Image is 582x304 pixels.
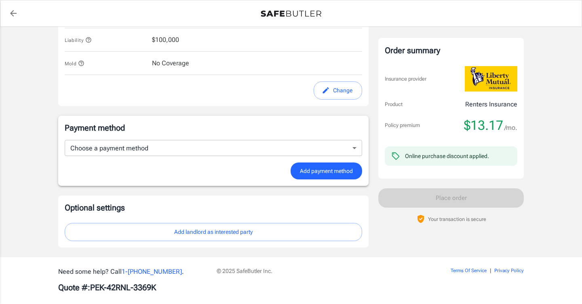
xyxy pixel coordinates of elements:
p: © 2025 SafeButler Inc. [217,267,405,275]
span: $13.17 [464,117,503,133]
a: Terms Of Service [451,268,487,273]
button: Add landlord as interested party [65,223,362,241]
img: Liberty Mutual [465,66,517,92]
img: Back to quotes [261,10,321,17]
button: Mold [65,58,84,68]
p: Policy premium [385,121,420,129]
span: /mo. [504,122,517,133]
span: No Coverage [152,58,189,68]
p: Insurance provider [385,75,426,83]
button: Liability [65,35,92,45]
button: Add payment method [291,162,362,180]
span: | [490,268,491,273]
span: Mold [65,61,84,67]
button: edit [314,81,362,100]
p: Your transaction is secure [428,215,486,223]
div: Online purchase discount applied. [405,152,489,160]
div: Order summary [385,44,517,56]
a: Privacy Policy [494,268,524,273]
span: Add payment method [300,166,353,176]
p: Product [385,100,403,108]
p: Optional settings [65,202,362,213]
p: Payment method [65,122,362,133]
b: Quote #: PEK-42RNL-3369K [58,283,156,292]
span: $100,000 [152,35,179,45]
p: Renters Insurance [465,100,517,109]
span: Liability [65,37,92,43]
a: back to quotes [5,5,21,21]
a: 1-[PHONE_NUMBER] [122,268,182,275]
p: Need some help? Call . [58,267,207,277]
